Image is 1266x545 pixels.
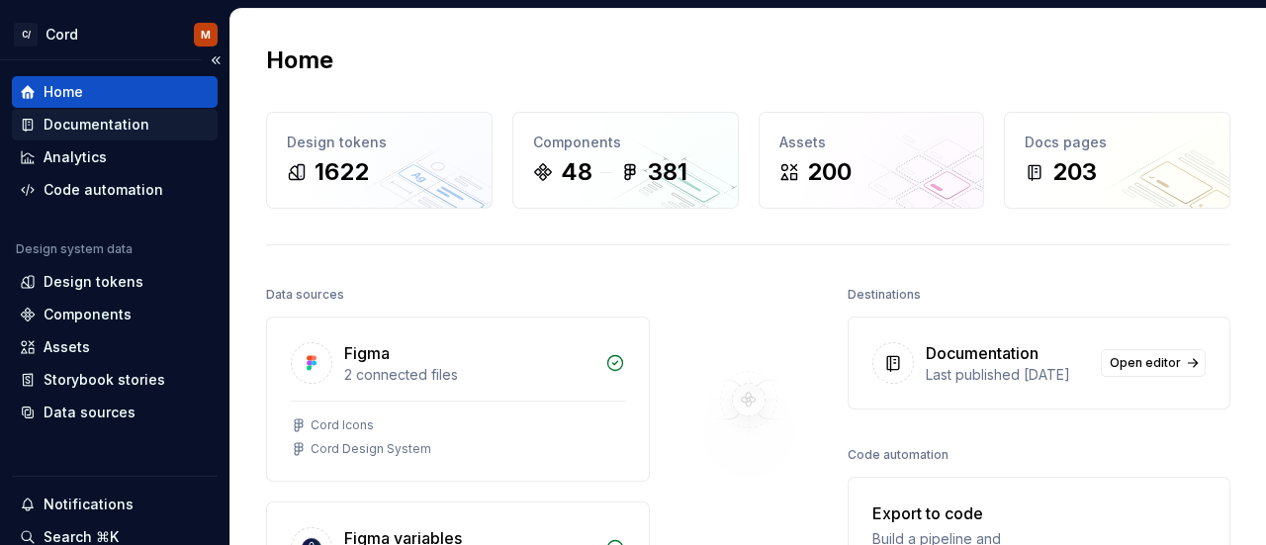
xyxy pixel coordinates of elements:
[14,23,38,46] div: C/
[311,417,374,433] div: Cord Icons
[12,331,218,363] a: Assets
[44,180,163,200] div: Code automation
[872,501,1064,525] div: Export to code
[315,156,369,188] div: 1622
[202,46,229,74] button: Collapse sidebar
[1025,133,1210,152] div: Docs pages
[266,317,650,482] a: Figma2 connected filesCord IconsCord Design System
[779,133,964,152] div: Assets
[266,281,344,309] div: Data sources
[44,337,90,357] div: Assets
[44,495,134,514] div: Notifications
[44,305,132,324] div: Components
[344,341,390,365] div: Figma
[44,272,143,292] div: Design tokens
[44,147,107,167] div: Analytics
[12,109,218,140] a: Documentation
[12,397,218,428] a: Data sources
[266,112,493,209] a: Design tokens1622
[1110,355,1181,371] span: Open editor
[44,370,165,390] div: Storybook stories
[16,241,133,257] div: Design system data
[4,13,226,55] button: C/CordM
[45,25,78,45] div: Cord
[44,115,149,135] div: Documentation
[533,133,718,152] div: Components
[12,174,218,206] a: Code automation
[12,141,218,173] a: Analytics
[344,365,593,385] div: 2 connected files
[12,266,218,298] a: Design tokens
[44,82,83,102] div: Home
[201,27,211,43] div: M
[44,403,136,422] div: Data sources
[648,156,687,188] div: 381
[287,133,472,152] div: Design tokens
[1101,349,1206,377] a: Open editor
[848,281,921,309] div: Destinations
[12,299,218,330] a: Components
[311,441,431,457] div: Cord Design System
[807,156,852,188] div: 200
[266,45,333,76] h2: Home
[1004,112,1230,209] a: Docs pages203
[759,112,985,209] a: Assets200
[848,441,949,469] div: Code automation
[12,76,218,108] a: Home
[1052,156,1097,188] div: 203
[926,365,1090,385] div: Last published [DATE]
[12,364,218,396] a: Storybook stories
[561,156,592,188] div: 48
[926,341,1039,365] div: Documentation
[512,112,739,209] a: Components48381
[12,489,218,520] button: Notifications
